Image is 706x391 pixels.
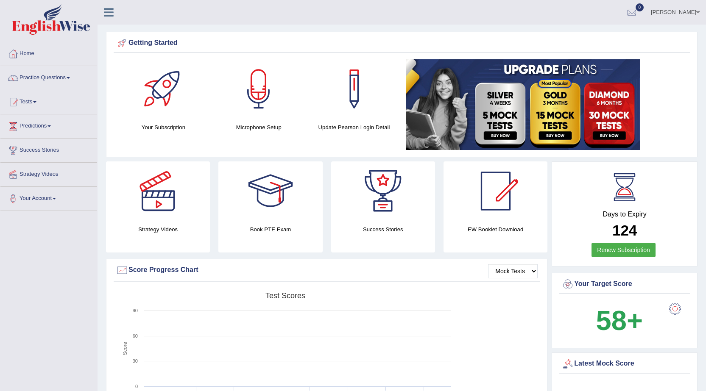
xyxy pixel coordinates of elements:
[592,243,656,257] a: Renew Subscription
[612,222,637,238] b: 124
[0,139,97,160] a: Success Stories
[561,278,688,291] div: Your Target Score
[596,305,643,336] b: 58+
[133,333,138,338] text: 60
[0,114,97,136] a: Predictions
[444,225,547,234] h4: EW Booklet Download
[106,225,210,234] h4: Strategy Videos
[116,264,538,277] div: Score Progress Chart
[0,90,97,111] a: Tests
[265,291,305,300] tspan: Test scores
[135,384,138,389] text: 0
[120,123,207,132] h4: Your Subscription
[331,225,435,234] h4: Success Stories
[133,358,138,363] text: 30
[561,358,688,370] div: Latest Mock Score
[116,37,688,50] div: Getting Started
[0,187,97,208] a: Your Account
[406,59,640,150] img: small5.jpg
[0,66,97,87] a: Practice Questions
[0,163,97,184] a: Strategy Videos
[122,342,128,355] tspan: Score
[636,3,644,11] span: 0
[311,123,398,132] h4: Update Pearson Login Detail
[0,42,97,63] a: Home
[218,225,322,234] h4: Book PTE Exam
[561,211,688,218] h4: Days to Expiry
[215,123,302,132] h4: Microphone Setup
[133,308,138,313] text: 90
